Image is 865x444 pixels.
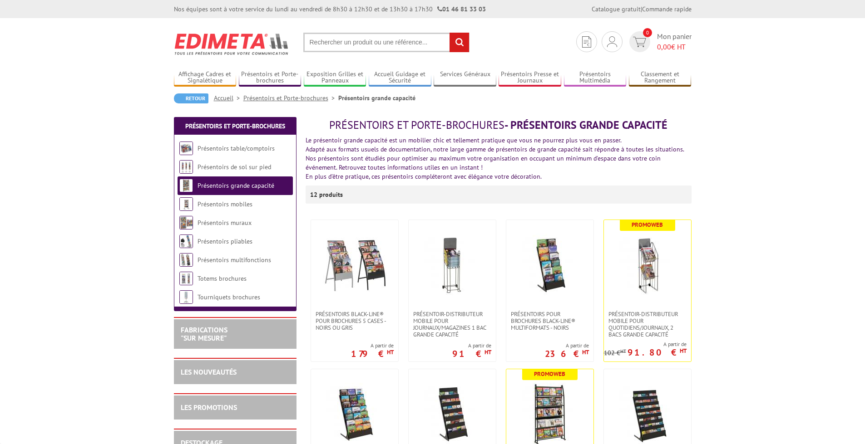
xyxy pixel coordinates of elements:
sup: HT [620,348,626,354]
a: Retour [174,93,208,103]
img: Présentoir-distributeur mobile pour quotidiens/journaux, 2 bacs grande capacité [616,234,679,297]
a: Présentoir-distributeur mobile pour quotidiens/journaux, 2 bacs grande capacité [604,311,691,338]
b: Promoweb [632,221,663,229]
strong: 01 46 81 33 03 [437,5,486,13]
img: Présentoirs grande capacité [179,179,193,192]
img: Totems brochures [179,272,193,285]
span: Présentoirs et Porte-brochures [329,118,504,132]
p: 179 € [351,351,394,356]
a: Présentoirs et Porte-brochures [185,122,285,130]
a: Exposition Grilles et Panneaux [304,70,366,85]
img: Edimeta [174,27,290,61]
span: € HT [657,42,692,52]
input: Rechercher un produit ou une référence... [303,33,470,52]
a: Classement et Rangement [629,70,692,85]
a: Présentoirs de sol sur pied [198,163,271,171]
sup: HT [582,348,589,356]
img: devis rapide [607,36,617,47]
a: Présentoirs mobiles [198,200,252,208]
a: Accueil [214,94,243,102]
a: Présentoirs et Porte-brochures [243,94,338,102]
a: Présentoirs Black-Line® pour brochures 5 Cases - Noirs ou Gris [311,311,398,331]
p: 102 € [604,350,626,356]
a: Présentoirs Presse et Journaux [499,70,561,85]
p: 91 € [452,351,491,356]
span: Présentoirs pour Brochures Black-Line® multiformats - Noirs [511,311,589,331]
span: A partir de [545,342,589,349]
span: Présentoir-Distributeur mobile pour journaux/magazines 1 bac grande capacité [413,311,491,338]
img: Présentoirs de sol sur pied [179,160,193,174]
a: Services Généraux [434,70,496,85]
a: Tourniquets brochures [198,293,260,301]
li: Présentoirs grande capacité [338,93,415,102]
span: Présentoir-distributeur mobile pour quotidiens/journaux, 2 bacs grande capacité [608,311,687,338]
img: Présentoirs table/comptoirs [179,141,193,155]
div: Le présentoir grande capacité est un mobilier chic et tellement pratique que vous ne pourrez plus... [306,136,692,145]
img: Tourniquets brochures [179,290,193,304]
sup: HT [484,348,491,356]
div: Nos présentoirs sont étudiés pour optimiser au maximum votre organisation en occupant un minimum ... [306,154,692,172]
span: A partir de [452,342,491,349]
a: LES PROMOTIONS [181,403,237,412]
img: Présentoirs mobiles [179,197,193,211]
a: Présentoirs Multimédia [564,70,627,85]
img: Présentoirs pour Brochures Black-Line® multiformats - Noirs [518,234,582,297]
a: Présentoirs pliables [198,237,252,245]
img: Présentoir-Distributeur mobile pour journaux/magazines 1 bac grande capacité [420,234,484,297]
div: En plus d'être pratique, ces présentoirs compléteront avec élégance votre décoration. [306,172,692,181]
span: Présentoirs Black-Line® pour brochures 5 Cases - Noirs ou Gris [316,311,394,331]
span: 0,00 [657,42,671,51]
a: Présentoir-Distributeur mobile pour journaux/magazines 1 bac grande capacité [409,311,496,338]
img: Présentoirs Black-Line® pour brochures 5 Cases - Noirs ou Gris [323,234,386,297]
b: Promoweb [534,370,565,378]
p: 12 produits [310,185,344,204]
a: devis rapide 0 Mon panier 0,00€ HT [627,31,692,52]
img: Présentoirs pliables [179,234,193,248]
a: Accueil Guidage et Sécurité [369,70,431,85]
p: 91.80 € [628,350,687,355]
input: rechercher [450,33,469,52]
div: Adapté aux formats usuels de documentation, notre large gamme de présentoirs de grande capacité s... [306,145,692,154]
a: Catalogue gratuit [592,5,641,13]
a: Présentoirs grande capacité [198,181,274,190]
div: Nos équipes sont à votre service du lundi au vendredi de 8h30 à 12h30 et de 13h30 à 17h30 [174,5,486,14]
span: 0 [643,28,652,37]
a: Totems brochures [198,274,247,283]
a: Présentoirs multifonctions [198,256,271,264]
a: Présentoirs table/comptoirs [198,144,275,152]
img: devis rapide [582,36,591,48]
a: Commande rapide [642,5,692,13]
div: | [592,5,692,14]
img: devis rapide [633,37,646,47]
p: 236 € [545,351,589,356]
a: FABRICATIONS"Sur Mesure" [181,325,227,342]
sup: HT [680,347,687,355]
img: Présentoirs multifonctions [179,253,193,267]
a: Présentoirs muraux [198,219,252,227]
a: Affichage Cadres et Signalétique [174,70,237,85]
sup: HT [387,348,394,356]
span: A partir de [351,342,394,349]
h1: - Présentoirs grande capacité [306,119,692,131]
a: Présentoirs et Porte-brochures [239,70,302,85]
span: A partir de [604,341,687,348]
a: Présentoirs pour Brochures Black-Line® multiformats - Noirs [506,311,593,331]
span: Mon panier [657,31,692,52]
a: LES NOUVEAUTÉS [181,367,237,376]
img: Présentoirs muraux [179,216,193,229]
